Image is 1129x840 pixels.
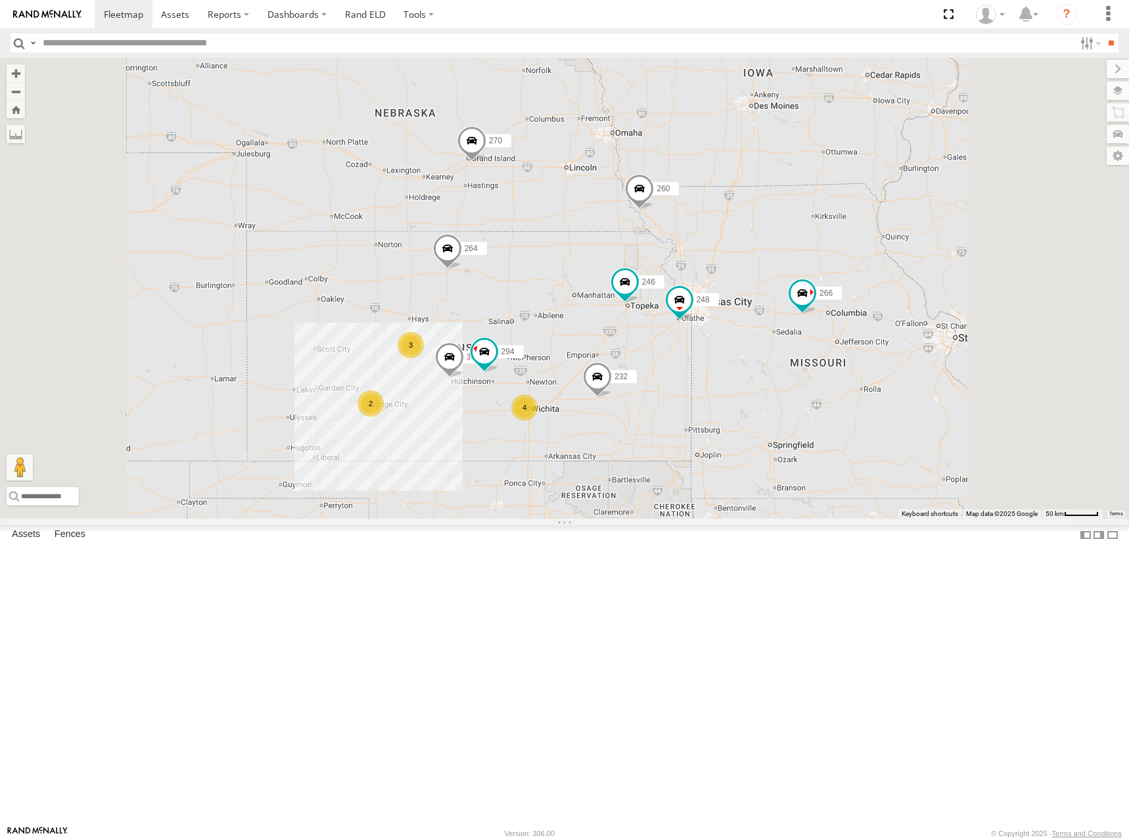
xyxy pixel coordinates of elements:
[48,526,92,544] label: Fences
[1075,34,1103,53] label: Search Filter Options
[819,288,833,297] span: 266
[1079,525,1092,544] label: Dock Summary Table to the Left
[7,454,33,480] button: Drag Pegman onto the map to open Street View
[642,277,655,286] span: 246
[1107,147,1129,165] label: Map Settings
[902,509,958,519] button: Keyboard shortcuts
[697,295,710,304] span: 248
[5,526,47,544] label: Assets
[1042,509,1103,519] button: Map Scale: 50 km per 49 pixels
[13,10,81,19] img: rand-logo.svg
[7,82,25,101] button: Zoom out
[1106,525,1119,544] label: Hide Summary Table
[966,510,1038,517] span: Map data ©2025 Google
[971,5,1009,24] div: Shane Miller
[1046,510,1064,517] span: 50 km
[1092,525,1105,544] label: Dock Summary Table to the Right
[657,183,670,193] span: 260
[7,827,68,840] a: Visit our Website
[28,34,38,53] label: Search Query
[467,352,480,361] span: 302
[465,244,478,253] span: 264
[1052,829,1122,837] a: Terms and Conditions
[7,64,25,82] button: Zoom in
[505,829,555,837] div: Version: 306.00
[398,332,424,358] div: 3
[7,125,25,143] label: Measure
[614,372,628,381] span: 232
[1109,511,1123,516] a: Terms (opens in new tab)
[991,829,1122,837] div: © Copyright 2025 -
[1056,4,1077,25] i: ?
[489,136,502,145] span: 270
[501,347,515,356] span: 294
[357,390,384,417] div: 2
[511,394,538,421] div: 4
[7,101,25,118] button: Zoom Home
